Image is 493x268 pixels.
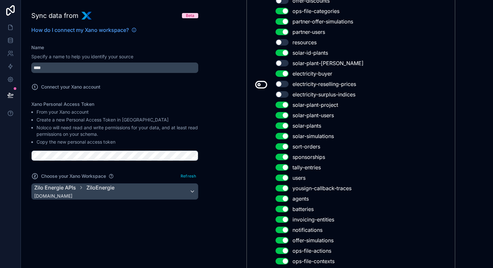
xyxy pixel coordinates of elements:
label: Xano Personal Access Token [31,101,198,107]
li: Noloco will need read and write permissions for your data, and at least read permissions on your ... [37,124,198,137]
div: Beta [186,13,194,18]
span: Zilo Energie APIs [34,184,76,191]
span: Sync data from [31,11,79,20]
span: solar-plant-users [292,111,334,119]
span: partner-users [292,28,325,36]
a: How do I connect my Xano workspace? [31,26,137,34]
span: agents [292,195,309,203]
a: From your Xano account [37,109,89,115]
span: Connect your Xano account [41,84,100,90]
button: Refresh [178,171,198,181]
span: ops-file-actions [292,247,331,255]
span: batteries [292,205,314,213]
span: [DOMAIN_NAME] [34,193,114,199]
img: Xano logo [81,10,92,21]
span: solar-plant-[PERSON_NAME] [292,59,364,67]
span: resources [292,38,317,46]
button: Zilo Energie APIsZiloEnergie[DOMAIN_NAME] [31,183,198,200]
span: sort-orders [292,143,320,150]
span: electricity-reselling-prices [292,80,356,88]
li: Copy the new personal access token [37,139,198,145]
span: Choose your Xano Workspace [41,173,106,179]
span: users [292,174,306,182]
span: yousign-callback-traces [292,184,351,192]
span: partner-offer-simulations [292,18,353,25]
p: Specify a name to help you identify your source [31,53,198,60]
span: solar-plants [292,122,321,130]
span: ops-file-contexts [292,257,335,265]
a: Create a new Personal Access Token in [GEOGRAPHIC_DATA] [37,117,169,122]
span: ZiloEnergie [86,184,114,191]
span: sponsorships [292,153,325,161]
span: solar-simulations [292,132,334,140]
span: tally-entries [292,163,321,171]
span: invoicing-entities [292,216,334,223]
span: electricity-buyer [292,70,332,78]
span: offer-simulations [292,236,334,244]
span: ops-file-categories [292,7,339,15]
span: solar-id-plants [292,49,328,57]
span: notifications [292,226,322,234]
span: solar-plant-project [292,101,338,109]
label: Name [31,44,44,51]
span: electricity-surplus-indices [292,91,355,98]
span: How do I connect my Xano workspace? [31,26,129,34]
